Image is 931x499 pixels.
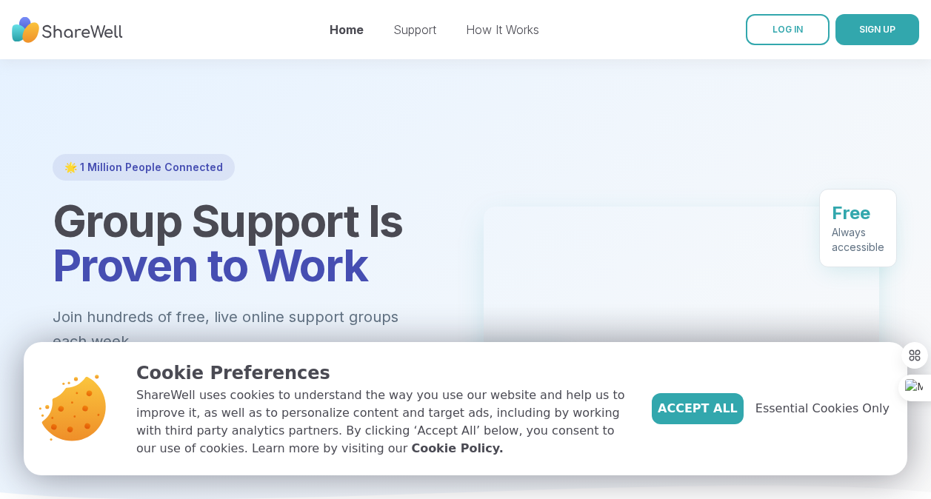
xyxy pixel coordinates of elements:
button: Accept All [652,393,744,424]
a: Home [330,22,364,37]
p: Join hundreds of free, live online support groups each week. [53,305,448,353]
h1: Group Support Is [53,198,448,287]
button: SIGN UP [835,14,919,45]
div: 🌟 1 Million People Connected [53,154,235,181]
a: LOG IN [746,14,830,45]
span: LOG IN [773,24,803,35]
a: Support [393,22,436,37]
span: SIGN UP [859,24,895,35]
p: Cookie Preferences [136,360,628,386]
div: Free [832,201,884,225]
div: Always accessible [832,225,884,255]
span: Accept All [658,400,738,418]
a: How It Works [466,22,539,37]
img: ShareWell Nav Logo [12,10,123,50]
p: ShareWell uses cookies to understand the way you use our website and help us to improve it, as we... [136,386,628,458]
span: Proven to Work [53,238,368,292]
span: Essential Cookies Only [755,400,890,418]
a: Cookie Policy. [411,440,503,458]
